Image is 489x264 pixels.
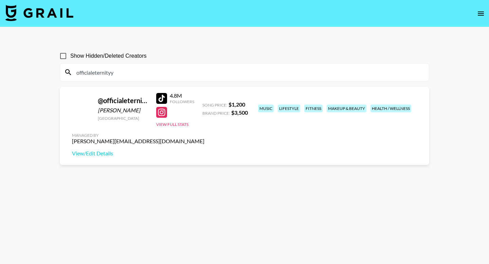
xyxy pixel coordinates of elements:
[98,107,148,114] div: [PERSON_NAME]
[202,111,230,116] span: Brand Price:
[72,133,204,138] div: Managed By
[70,52,147,60] span: Show Hidden/Deleted Creators
[72,67,425,78] input: Search by User Name
[170,99,194,104] div: Followers
[72,150,204,157] a: View/Edit Details
[327,105,366,112] div: makeup & beauty
[156,122,188,127] button: View Full Stats
[370,105,411,112] div: health / wellness
[474,7,488,20] button: open drawer
[258,105,274,112] div: music
[231,109,248,116] strong: $ 3,500
[5,5,73,21] img: Grail Talent
[304,105,323,112] div: fitness
[170,92,194,99] div: 4.8M
[98,96,148,105] div: @ officialeternityy
[278,105,300,112] div: lifestyle
[202,102,227,108] span: Song Price:
[72,138,204,145] div: [PERSON_NAME][EMAIL_ADDRESS][DOMAIN_NAME]
[98,116,148,121] div: [GEOGRAPHIC_DATA]
[229,101,245,108] strong: $ 1,200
